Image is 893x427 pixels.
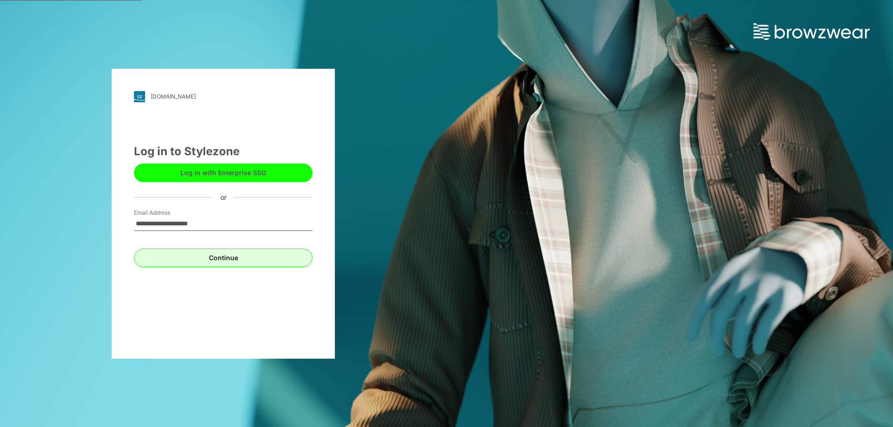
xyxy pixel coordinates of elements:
[213,192,234,202] div: or
[134,164,313,182] button: Log in with Enterprise SSO
[753,23,870,40] img: browzwear-logo.e42bd6dac1945053ebaf764b6aa21510.svg
[134,209,199,217] label: Email Address
[134,91,313,102] a: [DOMAIN_NAME]
[134,143,313,160] div: Log in to Stylezone
[134,91,145,102] img: stylezone-logo.562084cfcfab977791bfbf7441f1a819.svg
[134,249,313,267] button: Continue
[151,93,196,100] div: [DOMAIN_NAME]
